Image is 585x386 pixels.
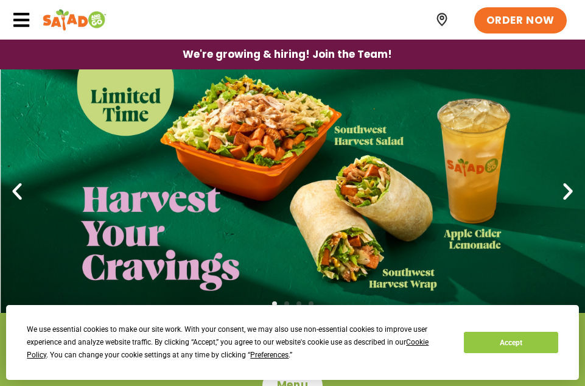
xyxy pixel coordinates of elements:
[250,351,289,359] span: Preferences
[183,49,392,60] span: We're growing & hiring! Join the Team!
[6,180,28,202] div: Previous slide
[464,332,558,353] button: Accept
[6,305,579,380] div: Cookie Consent Prompt
[43,8,107,32] img: Header logo
[272,301,277,306] span: Go to slide 1
[27,323,449,362] div: We use essential cookies to make our site work. With your consent, we may also use non-essential ...
[309,301,314,306] span: Go to slide 4
[284,301,289,306] span: Go to slide 2
[557,180,579,202] div: Next slide
[486,13,555,28] span: ORDER NOW
[474,7,567,34] a: ORDER NOW
[296,301,301,306] span: Go to slide 3
[164,40,410,69] a: We're growing & hiring! Join the Team!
